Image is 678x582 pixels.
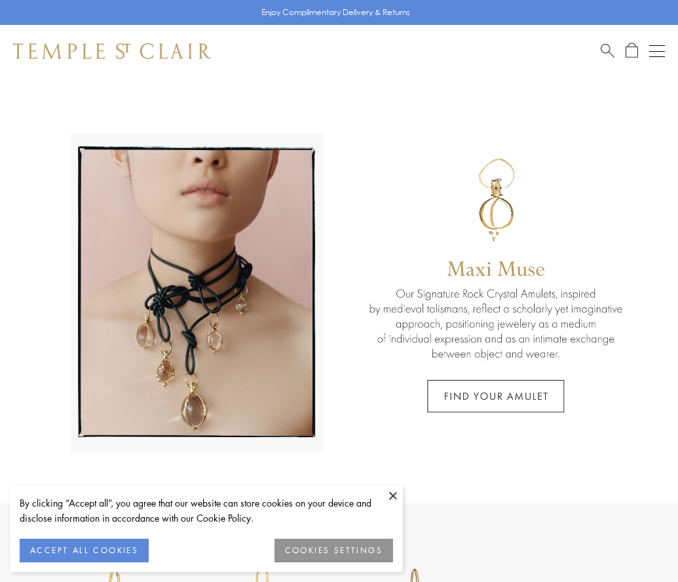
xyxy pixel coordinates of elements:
img: Temple St. Clair [13,43,211,59]
a: Search [601,43,614,59]
button: COOKIES SETTINGS [274,539,393,562]
p: Enjoy Complimentary Delivery & Returns [261,6,410,19]
a: Open Shopping Bag [626,43,638,59]
button: Open navigation [649,43,665,59]
button: ACCEPT ALL COOKIES [20,539,149,562]
div: By clicking “Accept all”, you agree that our website can store cookies on your device and disclos... [20,495,393,526]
